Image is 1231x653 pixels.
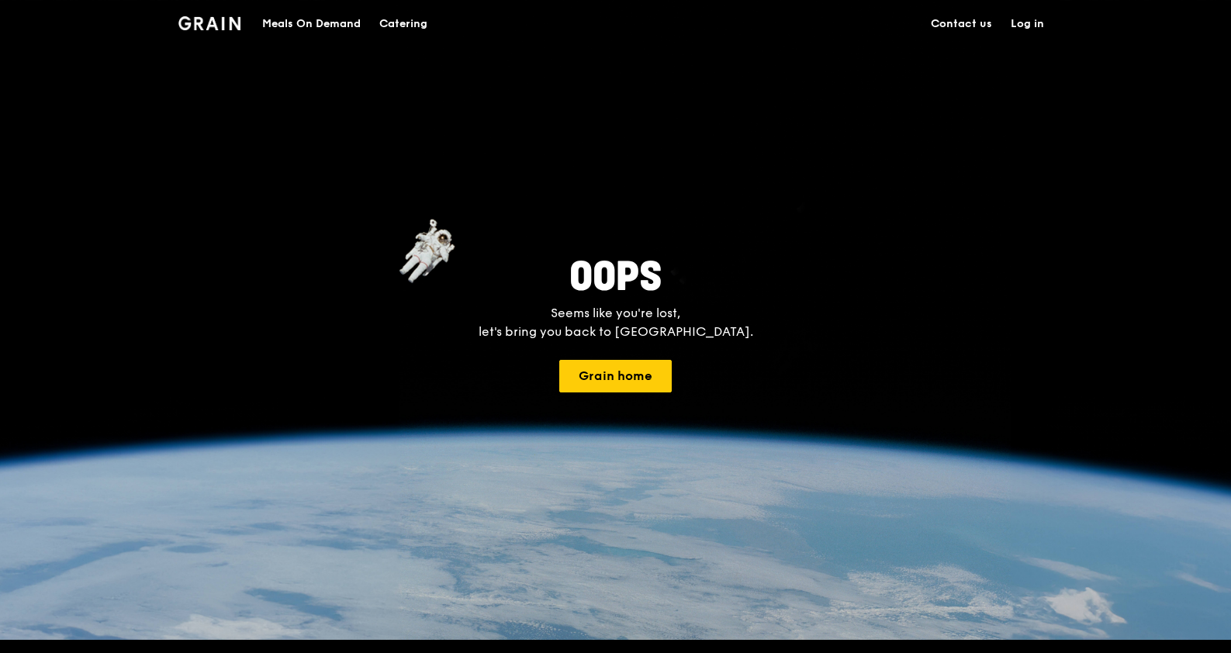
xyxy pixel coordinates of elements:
a: Catering [370,1,437,47]
button: Grain home [559,360,672,392]
h2: oops [12,264,1219,292]
a: Log in [1001,1,1053,47]
div: Meals On Demand [262,1,361,47]
p: Seems like you're lost, let's bring you back to [GEOGRAPHIC_DATA]. [12,304,1219,341]
div: Catering [379,1,427,47]
a: Contact us [922,1,1001,47]
img: Grain [178,16,241,30]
